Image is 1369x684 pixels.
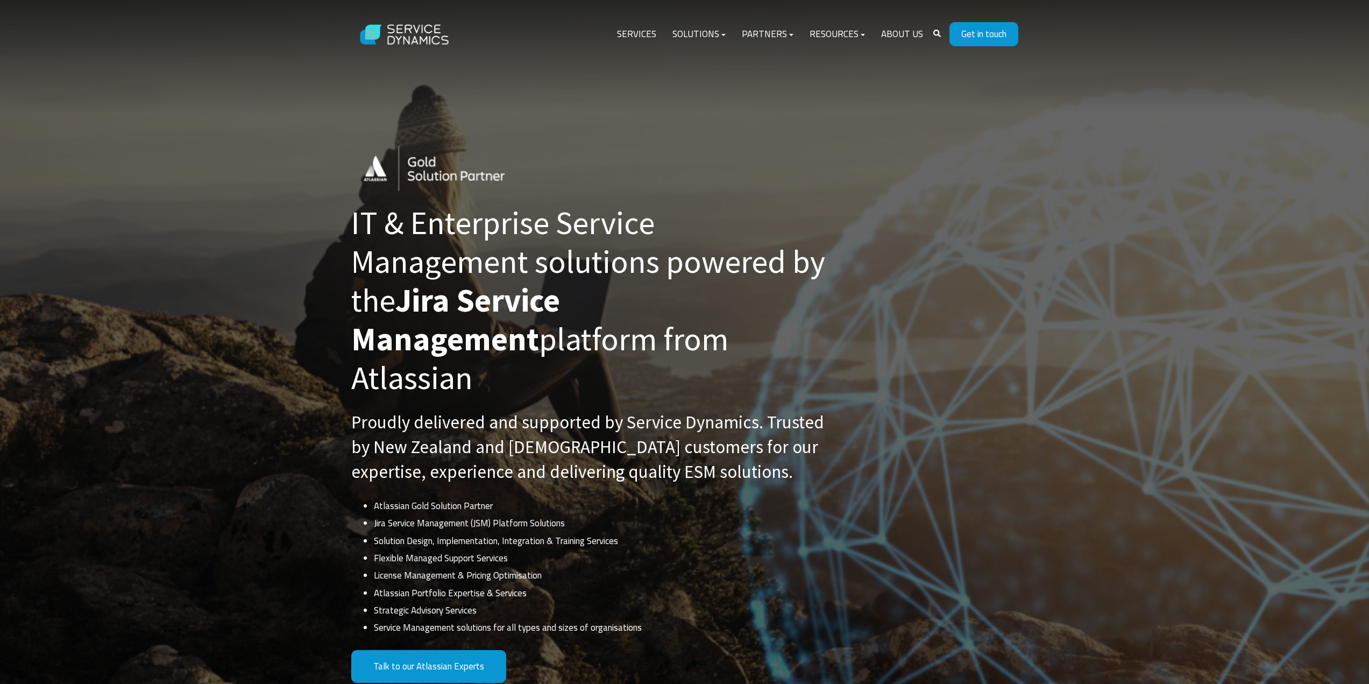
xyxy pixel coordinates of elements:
[374,497,835,514] li: Atlassian Gold Solution Partner
[609,22,664,47] a: Services
[351,203,835,397] h1: IT & Enterprise Service Management solutions powered by the platform from Atlassian
[351,137,540,200] img: Gold-Solution-Partner-white--300x100
[734,22,801,47] a: Partners
[351,14,459,55] img: Service Dynamics Logo - White
[374,602,835,619] li: Strategic Advisory Services
[374,619,835,636] li: Service Management solutions for all types and sizes of organisations
[374,549,835,567] li: Flexible Managed Support Services
[351,280,560,359] strong: Jira Service Management
[374,584,835,602] li: Atlassian Portfolio Expertise & Services
[949,22,1018,46] a: Get in touch
[374,532,835,549] li: Solution Design, Implementation, Integration & Training Services
[351,650,506,683] a: Talk to our Atlassian Experts
[664,22,734,47] a: Solutions
[873,22,931,47] a: About Us
[351,410,835,485] h3: Proudly delivered and supported by Service Dynamics. Trusted by New Zealand and [DEMOGRAPHIC_DATA...
[374,514,835,532] li: Jira Service Management (JSM) Platform Solutions
[609,22,931,47] div: Navigation Menu
[801,22,873,47] a: Resources
[374,567,835,584] li: License Management & Pricing Optimisation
